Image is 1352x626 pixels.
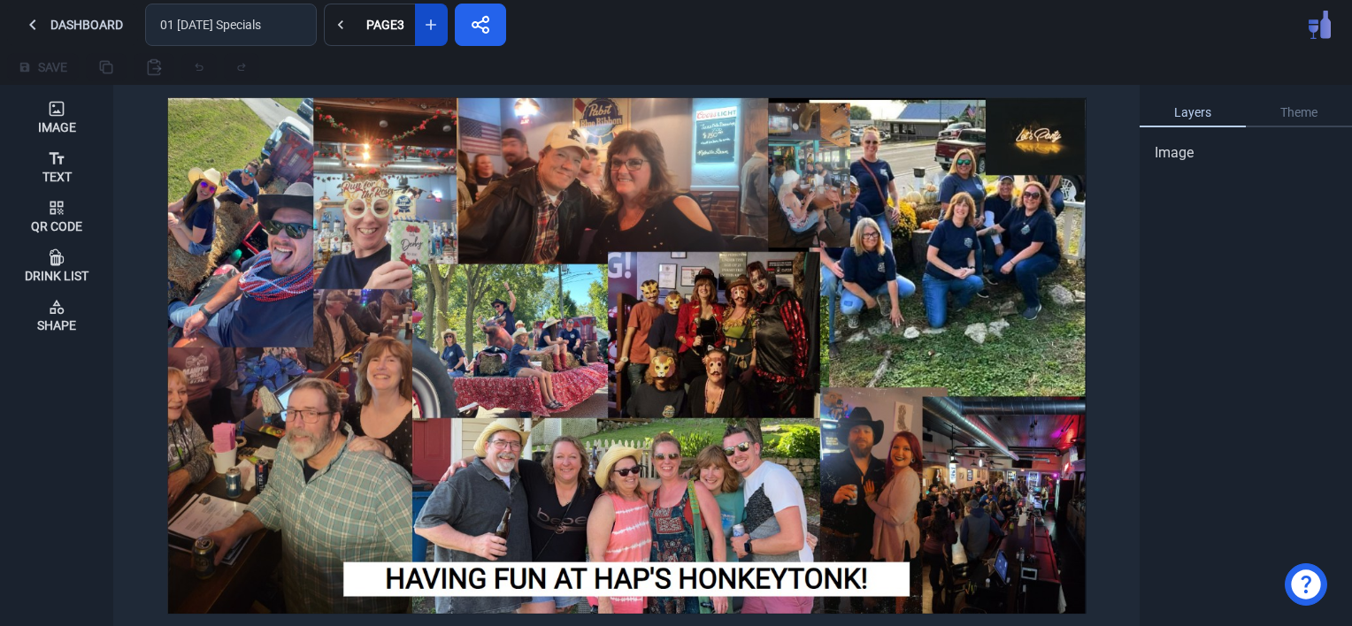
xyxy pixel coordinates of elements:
button: Text [7,141,106,191]
div: Shape [37,319,76,332]
span: Image [1155,142,1194,164]
button: Image [7,92,106,141]
div: Qr Code [31,220,82,233]
div: Text [42,171,72,183]
button: Page3 [356,4,415,46]
button: Qr Code [7,191,106,240]
div: Drink List [25,270,88,282]
button: Drink List [7,240,106,290]
div: Image [38,121,76,134]
button: Shape [7,290,106,340]
button: Dashboard [7,4,138,46]
div: Page 3 [363,19,408,31]
img: Pub Menu [1309,11,1331,39]
a: Theme [1246,99,1352,127]
a: Layers [1140,99,1246,127]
